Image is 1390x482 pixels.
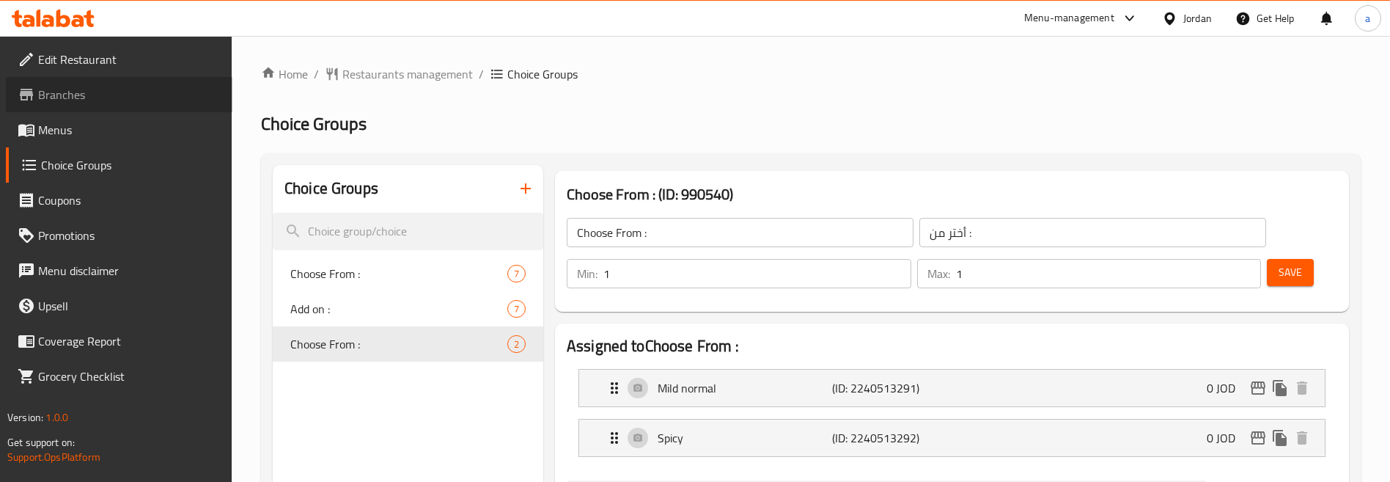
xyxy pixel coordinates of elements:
a: Coverage Report [6,324,232,359]
input: search [273,213,543,250]
li: / [314,65,319,83]
li: Expand [567,363,1337,413]
p: (ID: 2240513292) [832,429,949,447]
p: Max: [927,265,950,282]
span: Coupons [38,191,221,209]
div: Choices [507,300,526,318]
span: 7 [508,267,525,281]
span: Choice Groups [507,65,578,83]
h2: Assigned to Choose From : [567,335,1337,357]
a: Choice Groups [6,147,232,183]
button: duplicate [1269,377,1291,399]
button: delete [1291,377,1313,399]
a: Menus [6,112,232,147]
div: Expand [579,420,1325,456]
span: Restaurants management [342,65,473,83]
a: Promotions [6,218,232,253]
p: Mild normal [658,379,832,397]
div: Add on :7 [273,291,543,326]
h2: Choice Groups [284,178,378,200]
span: Save [1279,263,1302,282]
button: edit [1247,427,1269,449]
div: Choose From :2 [273,326,543,362]
a: Edit Restaurant [6,42,232,77]
span: 2 [508,337,525,351]
span: Get support on: [7,433,75,452]
nav: breadcrumb [261,65,1361,83]
a: Upsell [6,288,232,324]
span: Grocery Checklist [38,368,221,385]
span: Menus [38,121,221,139]
span: Menu disclaimer [38,262,221,280]
li: / [479,65,484,83]
a: Branches [6,77,232,112]
div: Menu-management [1024,10,1114,27]
span: Edit Restaurant [38,51,221,68]
button: delete [1291,427,1313,449]
div: Choices [507,335,526,353]
a: Coupons [6,183,232,218]
div: Choose From :7 [273,256,543,291]
span: Upsell [38,297,221,315]
div: Choices [507,265,526,282]
span: Choice Groups [41,156,221,174]
span: 1.0.0 [45,408,68,427]
a: Grocery Checklist [6,359,232,394]
span: Coverage Report [38,332,221,350]
span: a [1365,10,1370,26]
h3: Choose From : (ID: 990540) [567,183,1337,206]
span: Promotions [38,227,221,244]
button: duplicate [1269,427,1291,449]
span: Branches [38,86,221,103]
div: Expand [579,370,1325,406]
p: 0 JOD [1207,429,1247,447]
span: Choice Groups [261,107,367,140]
button: edit [1247,377,1269,399]
a: Home [261,65,308,83]
span: Version: [7,408,43,427]
p: (ID: 2240513291) [832,379,949,397]
button: Save [1267,259,1314,286]
a: Menu disclaimer [6,253,232,288]
a: Restaurants management [325,65,473,83]
span: Choose From : [290,335,507,353]
p: Min: [577,265,597,282]
span: Add on : [290,300,507,318]
p: 0 JOD [1207,379,1247,397]
div: Jordan [1183,10,1212,26]
span: Choose From : [290,265,507,282]
span: 7 [508,302,525,316]
a: Support.OpsPlatform [7,448,100,467]
li: Expand [567,413,1337,463]
p: Spicy [658,429,832,447]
